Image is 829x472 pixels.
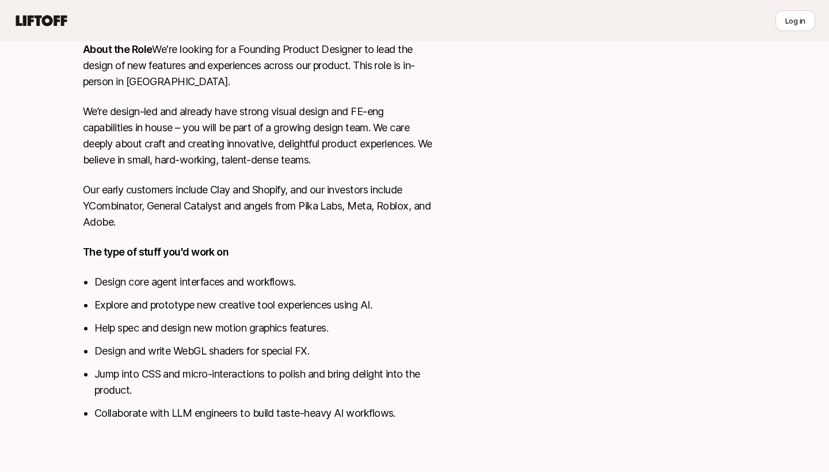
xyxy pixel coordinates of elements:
p: We're looking for a Founding Product Designer to lead the design of new features and experiences ... [83,41,433,90]
li: Design and write WebGL shaders for special FX. [94,343,433,359]
li: Help spec and design new motion graphics features. [94,320,433,336]
p: We’re design-led and already have strong visual design and FE-eng capabilities in house – you wil... [83,104,433,168]
p: Our early customers include Clay and Shopify, and our investors include YCombinator, General Cata... [83,182,433,230]
strong: About the Role [83,43,152,55]
li: Design core agent interfaces and workflows. [94,274,433,290]
li: Explore and prototype new creative tool experiences using AI. [94,297,433,313]
li: Collaborate with LLM engineers to build taste-heavy AI workflows. [94,405,433,421]
li: Jump into CSS and micro-interactions to polish and bring delight into the product. [94,366,433,398]
button: Log in [775,10,815,31]
strong: The type of stuff you'd work on [83,246,229,258]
